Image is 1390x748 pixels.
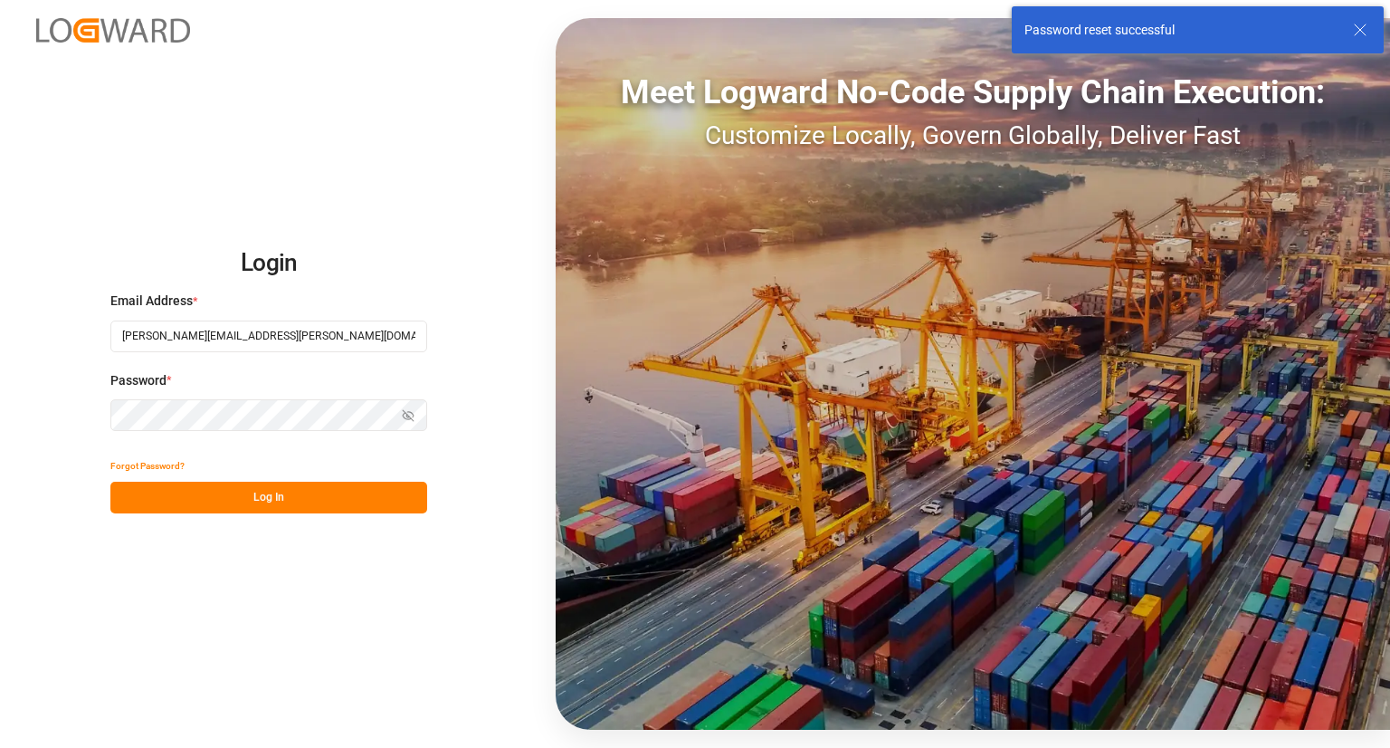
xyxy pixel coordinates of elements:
span: Password [110,371,167,390]
img: Logward_new_orange.png [36,18,190,43]
input: Enter your email [110,321,427,352]
div: Password reset successful [1024,21,1336,40]
span: Email Address [110,292,193,311]
div: Meet Logward No-Code Supply Chain Execution: [556,68,1390,117]
h2: Login [110,235,427,292]
button: Log In [110,482,427,513]
div: Customize Locally, Govern Globally, Deliver Fast [556,117,1390,155]
button: Forgot Password? [110,450,185,482]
